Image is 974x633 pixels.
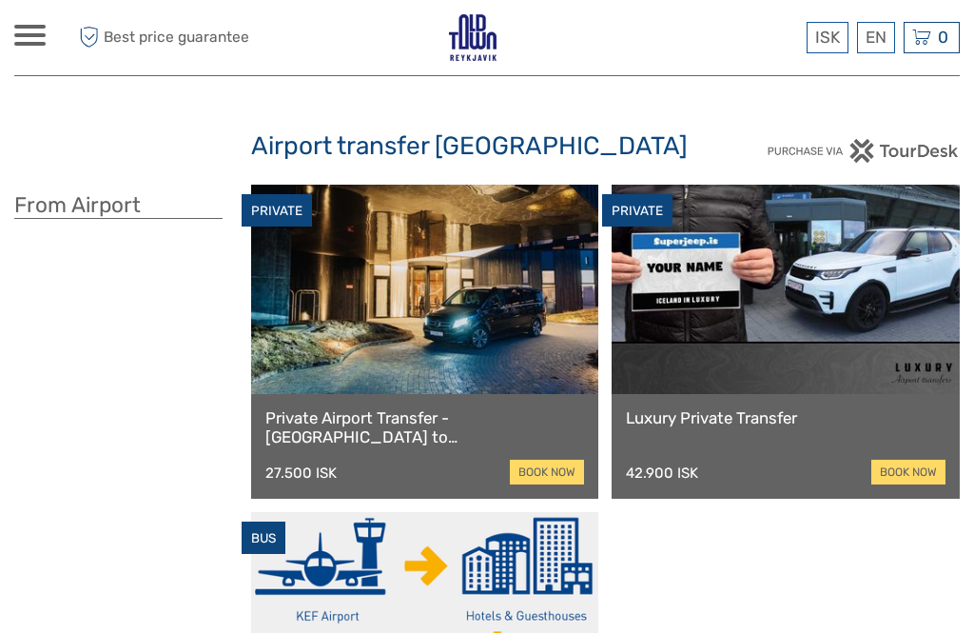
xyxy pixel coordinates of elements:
span: 0 [935,28,951,47]
div: PRIVATE [602,194,672,227]
a: book now [871,460,945,485]
div: BUS [242,522,285,555]
div: PRIVATE [242,194,312,227]
h2: Airport transfer [GEOGRAPHIC_DATA] [251,131,724,162]
span: ISK [815,28,840,47]
a: book now [510,460,584,485]
span: Best price guarantee [74,22,251,53]
img: PurchaseViaTourDesk.png [767,139,960,163]
img: 3594-675a8020-bb5e-44e2-ad73-0542bc91ef0d_logo_small.jpg [449,14,497,61]
div: 42.900 ISK [626,465,698,482]
div: 27.500 ISK [265,465,337,482]
a: Private Airport Transfer - [GEOGRAPHIC_DATA] to [GEOGRAPHIC_DATA] [265,408,585,447]
h3: From Airport [14,192,223,219]
a: Luxury Private Transfer [626,408,945,427]
div: EN [857,22,895,53]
